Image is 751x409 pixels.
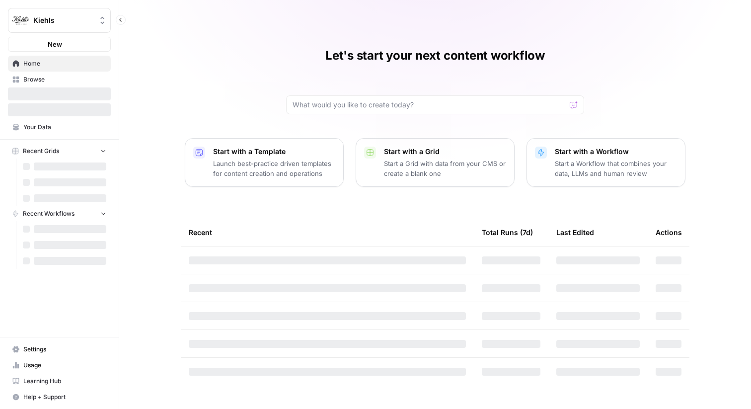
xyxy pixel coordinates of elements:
img: Kiehls Logo [11,11,29,29]
div: Actions [656,219,682,246]
div: Total Runs (7d) [482,219,533,246]
span: Help + Support [23,393,106,402]
button: New [8,37,111,52]
div: Last Edited [556,219,594,246]
button: Start with a WorkflowStart a Workflow that combines your data, LLMs and human review [526,138,685,187]
button: Help + Support [8,389,111,405]
a: Your Data [8,119,111,135]
a: Home [8,56,111,72]
a: Learning Hub [8,373,111,389]
a: Usage [8,357,111,373]
input: What would you like to create today? [293,100,566,110]
button: Recent Workflows [8,206,111,221]
button: Start with a GridStart a Grid with data from your CMS or create a blank one [356,138,515,187]
span: New [48,39,62,49]
span: Browse [23,75,106,84]
p: Start a Grid with data from your CMS or create a blank one [384,159,506,178]
p: Start a Workflow that combines your data, LLMs and human review [555,159,677,178]
span: Usage [23,361,106,370]
a: Browse [8,72,111,87]
span: Kiehls [33,15,93,25]
h1: Let's start your next content workflow [325,48,545,64]
span: Learning Hub [23,377,106,386]
p: Start with a Workflow [555,147,677,157]
a: Settings [8,341,111,357]
p: Launch best-practice driven templates for content creation and operations [213,159,335,178]
div: Recent [189,219,466,246]
span: Your Data [23,123,106,132]
button: Start with a TemplateLaunch best-practice driven templates for content creation and operations [185,138,344,187]
span: Recent Grids [23,147,59,156]
span: Settings [23,345,106,354]
span: Home [23,59,106,68]
p: Start with a Template [213,147,335,157]
button: Workspace: Kiehls [8,8,111,33]
span: Recent Workflows [23,209,75,218]
button: Recent Grids [8,144,111,159]
p: Start with a Grid [384,147,506,157]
